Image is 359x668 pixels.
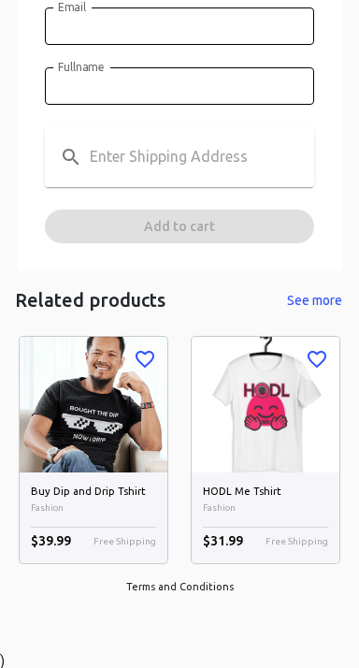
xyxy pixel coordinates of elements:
label: Fullname [58,59,104,75]
span: Fashion [31,501,156,516]
h6: Buy Dip and Drip Tshirt [31,484,156,501]
span: $ 31.99 [203,533,243,548]
input: Enter Shipping Address [90,142,322,172]
button: See more [284,289,344,312]
img: HODL Me Tshirt image [192,337,339,472]
h6: HODL Me Tshirt [203,484,328,501]
h5: Related products [15,288,165,313]
span: Fashion [203,501,328,516]
img: Buy Dip and Drip Tshirt image [20,337,167,472]
span: Free Shipping [93,534,156,550]
span: Free Shipping [266,534,328,550]
a: Terms and Conditions [126,581,234,592]
span: $ 39.99 [31,533,71,548]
